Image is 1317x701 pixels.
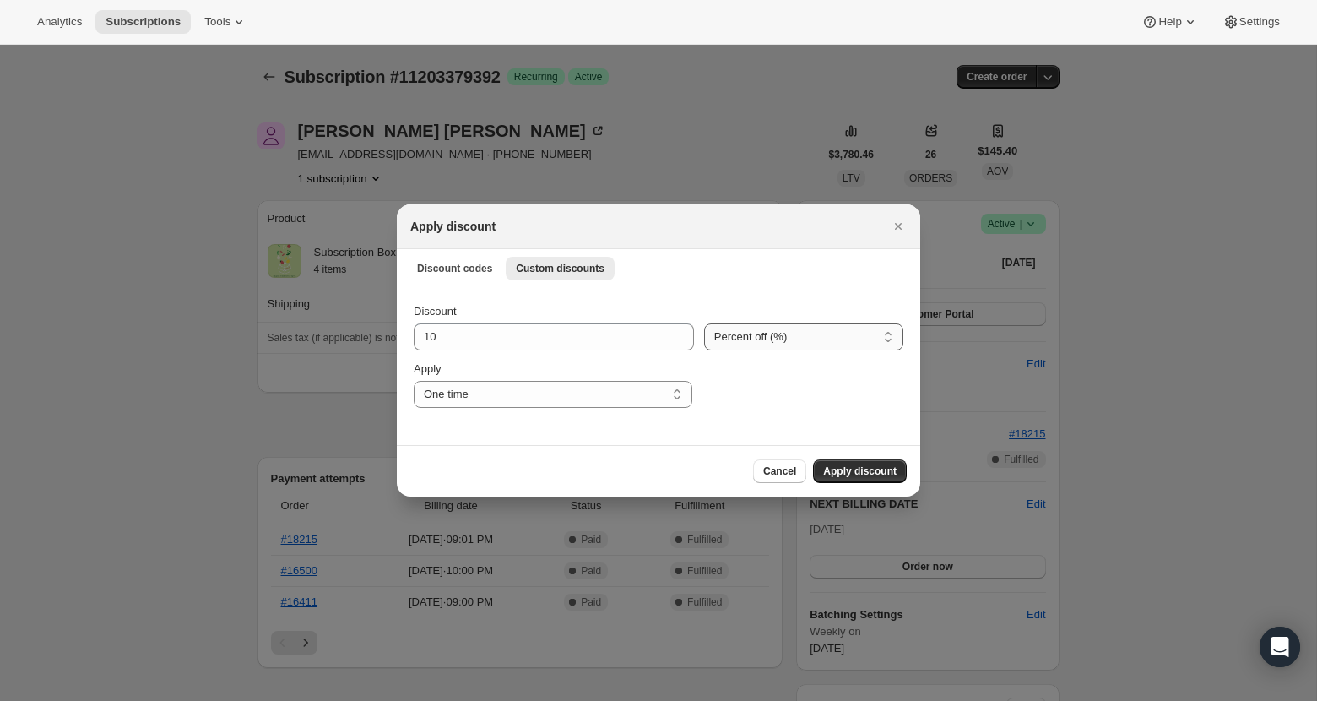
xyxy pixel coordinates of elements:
button: Help [1131,10,1208,34]
button: Close [886,215,910,238]
button: Cancel [753,459,806,483]
button: Analytics [27,10,92,34]
span: Analytics [37,15,82,29]
span: Tools [204,15,230,29]
div: Custom discounts [397,286,920,445]
span: Help [1158,15,1181,29]
button: Apply discount [813,459,907,483]
button: Discount codes [407,257,502,280]
span: Custom discounts [516,262,604,275]
button: Tools [194,10,257,34]
button: Settings [1212,10,1290,34]
span: Subscriptions [106,15,181,29]
div: Open Intercom Messenger [1260,627,1300,667]
span: Apply discount [823,465,897,478]
h2: Apply discount [410,218,496,235]
span: Settings [1239,15,1280,29]
span: Discount [414,305,457,318]
span: Cancel [763,465,796,478]
span: Apply [414,362,442,375]
span: Discount codes [417,262,492,275]
button: Custom discounts [506,257,615,280]
button: Subscriptions [95,10,191,34]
